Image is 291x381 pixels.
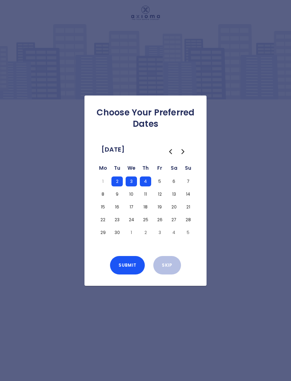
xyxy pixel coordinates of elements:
button: Saturday, September 27th, 2025 [168,215,180,225]
th: Wednesday [124,164,138,175]
button: Go to the Next Month [177,145,190,158]
button: Thursday, October 2nd, 2025 [140,228,151,238]
button: Sunday, September 21st, 2025 [182,202,194,212]
span: [DATE] [101,144,125,155]
button: Sunday, September 14th, 2025 [182,189,194,199]
button: Sunday, October 5th, 2025 [182,228,194,238]
img: Logo [131,6,160,20]
button: Friday, September 26th, 2025 [154,215,165,225]
button: Saturday, September 20th, 2025 [168,202,180,212]
button: Wednesday, September 10th, 2025 [126,189,137,199]
button: Tuesday, September 16th, 2025 [111,202,123,212]
button: Friday, September 5th, 2025 [154,176,165,186]
button: Saturday, October 4th, 2025 [168,228,180,238]
button: Friday, September 19th, 2025 [154,202,165,212]
button: Thursday, September 25th, 2025 [140,215,151,225]
button: Monday, September 29th, 2025 [97,228,109,238]
button: Monday, September 8th, 2025 [97,189,109,199]
button: Sunday, September 28th, 2025 [182,215,194,225]
th: Tuesday [110,164,124,175]
h2: Choose Your Preferred Dates [90,107,201,130]
button: Tuesday, September 30th, 2025 [111,228,123,238]
button: Monday, September 15th, 2025 [97,202,109,212]
table: September 2025 [96,164,195,239]
button: Skip [153,256,181,274]
button: Tuesday, September 9th, 2025 [111,189,123,199]
button: Sunday, September 7th, 2025 [182,176,194,186]
button: Tuesday, September 2nd, 2025, selected [111,176,123,186]
th: Monday [96,164,110,175]
button: Wednesday, September 24th, 2025 [126,215,137,225]
th: Thursday [138,164,153,175]
button: Tuesday, September 23rd, 2025 [111,215,123,225]
th: Saturday [167,164,181,175]
button: Saturday, September 6th, 2025 [168,176,180,186]
th: Sunday [181,164,195,175]
th: Friday [153,164,167,175]
button: Monday, September 1st, 2025 [97,176,109,186]
button: Wednesday, October 1st, 2025 [126,228,137,238]
button: Wednesday, September 17th, 2025 [126,202,137,212]
button: Friday, September 12th, 2025 [154,189,165,199]
button: Friday, October 3rd, 2025 [154,228,165,238]
button: Wednesday, September 3rd, 2025, selected [126,176,137,186]
button: Monday, September 22nd, 2025 [97,215,109,225]
button: Go to the Previous Month [164,145,177,158]
button: Thursday, September 4th, 2025, selected [140,176,151,186]
button: Saturday, September 13th, 2025 [168,189,180,199]
button: Submit [110,256,145,274]
button: Thursday, September 11th, 2025 [140,189,151,199]
button: Thursday, September 18th, 2025 [140,202,151,212]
